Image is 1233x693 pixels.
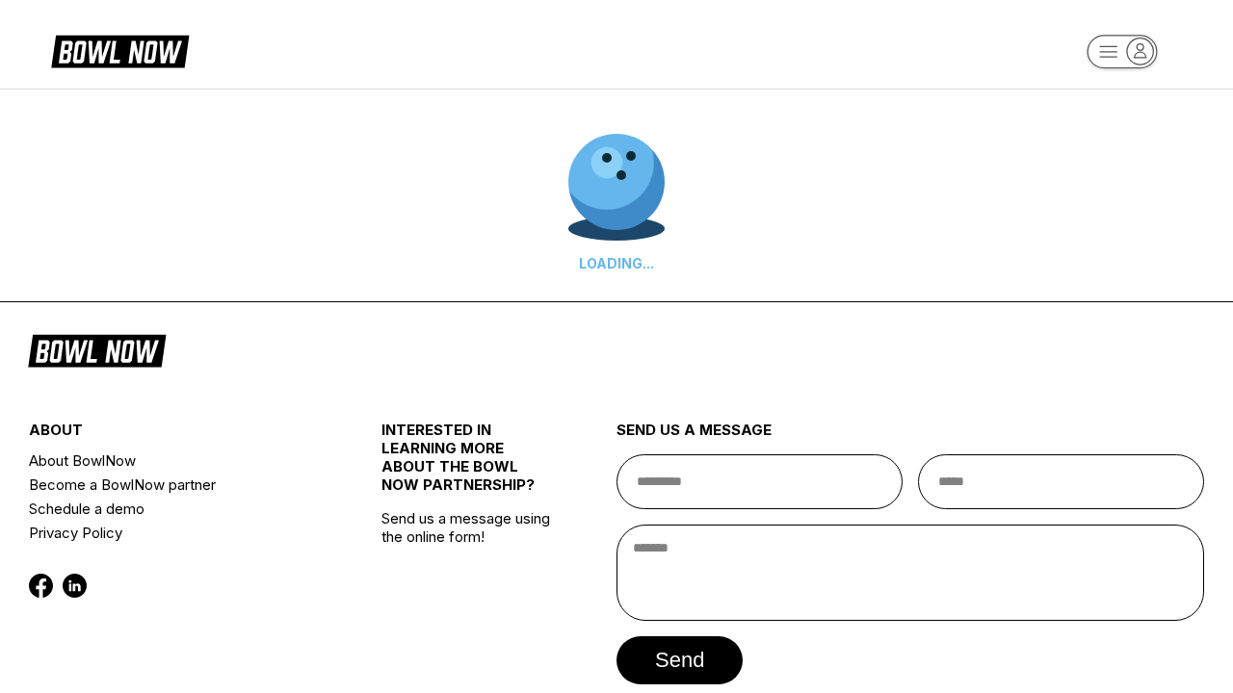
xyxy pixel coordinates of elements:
[616,636,743,684] button: send
[29,521,323,545] a: Privacy Policy
[29,421,323,449] div: about
[29,449,323,473] a: About BowlNow
[568,255,665,271] div: LOADING...
[29,473,323,497] a: Become a BowlNow partner
[381,421,558,509] div: INTERESTED IN LEARNING MORE ABOUT THE BOWL NOW PARTNERSHIP?
[29,497,323,521] a: Schedule a demo
[616,421,1204,454] div: send us a message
